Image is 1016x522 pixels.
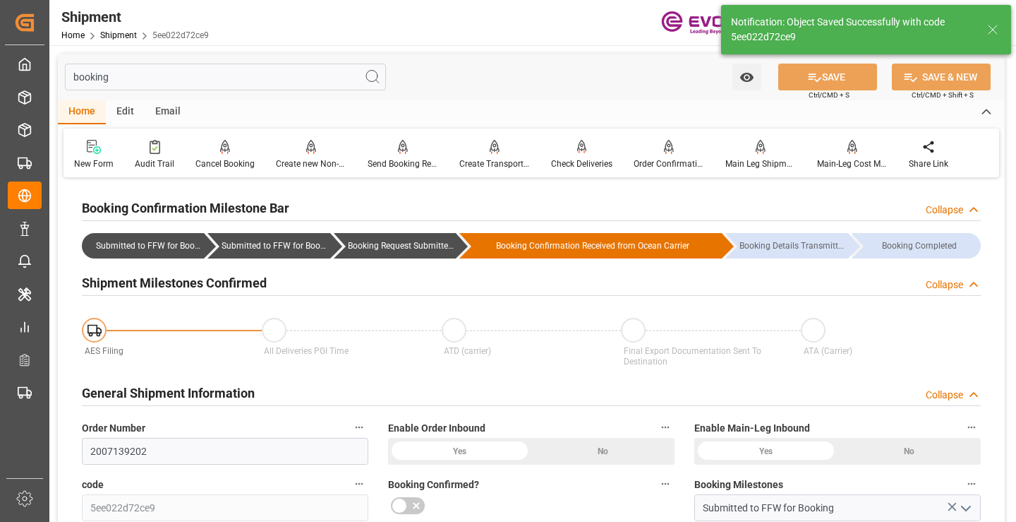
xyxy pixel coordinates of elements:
img: Evonik-brand-mark-Deep-Purple-RGB.jpeg_1700498283.jpeg [661,11,753,35]
span: Booking Milestones [694,477,783,492]
button: Enable Main-Leg Inbound [962,418,981,437]
div: Main Leg Shipment [725,158,796,170]
button: Enable Order Inbound [656,418,675,437]
span: Ctrl/CMD + S [809,90,849,100]
a: Home [61,30,85,40]
span: Order Number [82,421,145,436]
div: Booking Completed [866,233,974,259]
div: Booking Details Transmitted to SAP [725,233,847,259]
h2: Booking Confirmation Milestone Bar [82,198,289,218]
div: Collapse [926,278,963,292]
div: Email [145,100,191,124]
button: Order Number [350,418,368,437]
div: Shipment [61,6,209,28]
span: ATD (carrier) [444,346,491,356]
span: Enable Order Inbound [388,421,485,436]
div: Booking Completed [852,233,981,259]
span: Enable Main-Leg Inbound [694,421,810,436]
div: Collapse [926,388,963,403]
div: Collapse [926,203,963,218]
div: Home [58,100,106,124]
input: Search Fields [65,64,386,90]
div: Edit [106,100,145,124]
div: Booking Request Submitted to Ocean Carrier [334,233,456,259]
h2: Shipment Milestones Confirmed [82,273,267,292]
h2: General Shipment Information [82,384,255,403]
div: Booking Confirmation Received from Ocean Carrier [473,233,712,259]
button: open menu [732,64,761,90]
div: Cancel Booking [195,158,255,170]
div: Yes [694,438,837,465]
div: Submitted to FFW for Booking (Pending) [96,233,204,259]
div: Order Confirmation [634,158,704,170]
span: Booking Confirmed? [388,477,479,492]
div: Booking Confirmation Received from Ocean Carrier [459,233,722,259]
div: Send Booking Request To ABS [368,158,438,170]
span: Ctrl/CMD + Shift + S [912,90,974,100]
button: Booking Milestones [962,475,981,493]
div: Main-Leg Cost Message [817,158,888,170]
div: Submitted to FFW for Booking [222,233,329,259]
div: No [531,438,675,465]
div: Create new Non-Conformance [276,158,346,170]
button: SAVE & NEW [892,64,991,90]
button: SAVE [778,64,877,90]
div: Create Transport Unit [459,158,530,170]
button: Booking Confirmed? [656,475,675,493]
div: Audit Trail [135,158,174,170]
div: No [837,438,981,465]
span: AES Filing [85,346,123,356]
span: ATA (Carrier) [804,346,852,356]
div: Yes [388,438,531,465]
div: Submitted to FFW for Booking (Pending) [82,233,204,259]
div: New Form [74,158,114,170]
button: code [350,475,368,493]
div: Check Deliveries [551,158,612,170]
div: Booking Request Submitted to Ocean Carrier [348,233,456,259]
div: Share Link [909,158,948,170]
button: open menu [955,497,976,519]
span: code [82,477,104,492]
span: Final Export Documentation Sent To Destination [624,346,761,367]
div: Booking Details Transmitted to SAP [739,233,847,259]
div: Notification: Object Saved Successfully with code 5ee022d72ce9 [731,15,974,45]
span: All Deliveries PGI Time [264,346,349,356]
div: Submitted to FFW for Booking [207,233,329,259]
a: Shipment [100,30,137,40]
